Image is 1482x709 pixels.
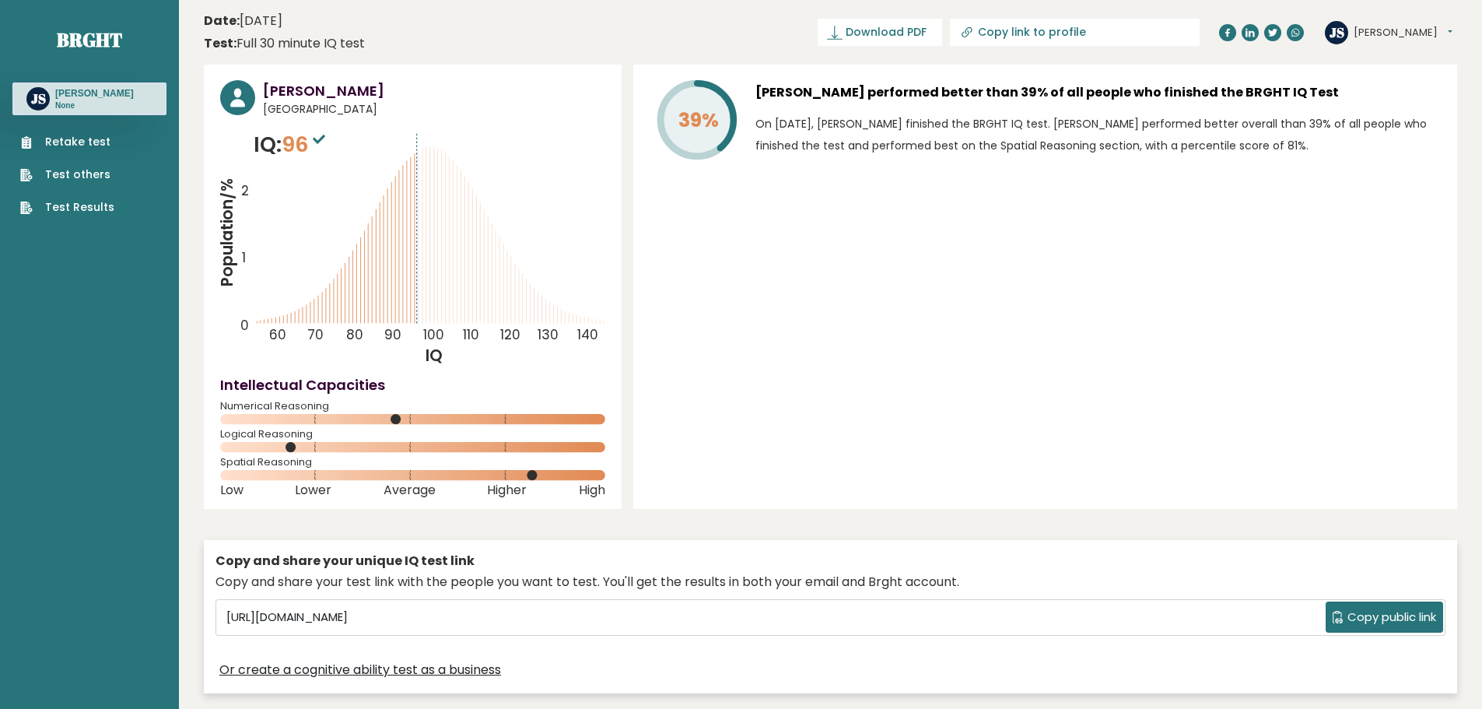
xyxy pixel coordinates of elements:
[426,345,443,367] tspan: IQ
[215,552,1445,570] div: Copy and share your unique IQ test link
[242,248,246,267] tspan: 1
[463,325,479,344] tspan: 110
[55,100,134,111] p: None
[220,459,605,465] span: Spatial Reasoning
[219,661,501,679] a: Or create a cognitive ability test as a business
[57,27,122,52] a: Brght
[500,325,520,344] tspan: 120
[678,107,719,134] tspan: 39%
[254,129,329,160] p: IQ:
[1326,602,1443,633] button: Copy public link
[240,316,249,335] tspan: 0
[20,134,114,150] a: Retake test
[216,178,238,287] tspan: Population/%
[1354,25,1452,40] button: [PERSON_NAME]
[755,113,1441,156] p: On [DATE], [PERSON_NAME] finished the BRGHT IQ test. [PERSON_NAME] performed better overall than ...
[263,101,605,118] span: [GEOGRAPHIC_DATA]
[577,325,598,344] tspan: 140
[215,573,1445,591] div: Copy and share your test link with the people you want to test. You'll get the results in both yo...
[263,80,605,101] h3: [PERSON_NAME]
[384,325,401,344] tspan: 90
[346,325,363,344] tspan: 80
[20,167,114,183] a: Test others
[220,487,243,493] span: Low
[204,34,365,53] div: Full 30 minute IQ test
[204,12,240,30] b: Date:
[487,487,527,493] span: Higher
[1347,609,1436,627] span: Copy public link
[204,12,282,30] time: [DATE]
[204,34,236,52] b: Test:
[307,325,324,344] tspan: 70
[1330,23,1344,40] text: JS
[423,325,444,344] tspan: 100
[220,374,605,395] h4: Intellectual Capacities
[282,130,329,159] span: 96
[31,90,46,107] text: JS
[55,87,134,100] h3: [PERSON_NAME]
[384,487,436,493] span: Average
[20,199,114,216] a: Test Results
[846,24,927,40] span: Download PDF
[220,431,605,437] span: Logical Reasoning
[241,182,249,201] tspan: 2
[818,19,942,46] a: Download PDF
[579,487,605,493] span: High
[538,325,559,344] tspan: 130
[220,403,605,409] span: Numerical Reasoning
[269,325,286,344] tspan: 60
[295,487,331,493] span: Lower
[755,80,1441,105] h3: [PERSON_NAME] performed better than 39% of all people who finished the BRGHT IQ Test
